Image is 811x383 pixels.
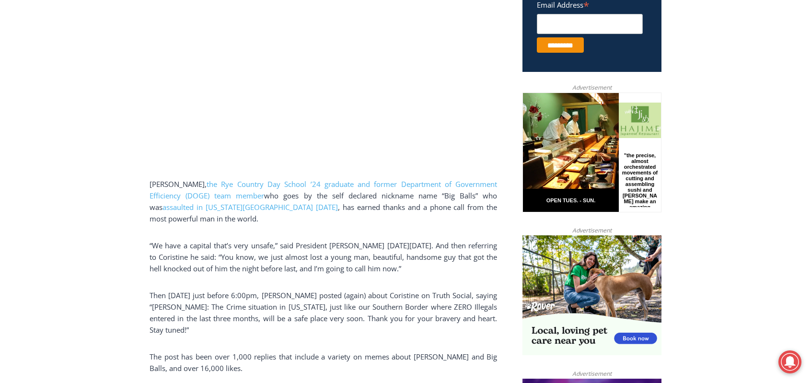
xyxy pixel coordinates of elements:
a: Book [PERSON_NAME]'s Good Humor for Your Event [285,3,346,44]
span: Advertisement [563,226,621,235]
p: [PERSON_NAME], who goes by the self declared nickname name “Big Balls” who was , has earned thank... [150,178,497,224]
p: Then [DATE] just before 6:00pm, [PERSON_NAME] posted (again) about Coristine on Truth Social, say... [150,290,497,336]
p: The post has been over 1,000 replies that include a variety on memes about [PERSON_NAME] and Big ... [150,351,497,374]
a: assaulted in [US_STATE][GEOGRAPHIC_DATA] [DATE] [162,202,338,212]
div: "the precise, almost orchestrated movements of cutting and assembling sushi and [PERSON_NAME] mak... [98,60,136,115]
p: “We have a capital that’s very unsafe,” said President [PERSON_NAME] [DATE][DATE]. And then refer... [150,240,497,274]
div: Individually Wrapped Items. Dairy, Gluten & Nut Free Options. Kosher Items Available. [63,12,237,31]
span: Open Tues. - Sun. [PHONE_NUMBER] [3,99,94,135]
span: Intern @ [DOMAIN_NAME] [251,95,444,117]
a: Open Tues. - Sun. [PHONE_NUMBER] [0,96,96,119]
span: Advertisement [563,369,621,378]
a: Intern @ [DOMAIN_NAME] [231,93,464,119]
h4: Book [PERSON_NAME]'s Good Humor for Your Event [292,10,334,37]
div: "[PERSON_NAME] and I covered the [DATE] Parade, which was a really eye opening experience as I ha... [242,0,453,93]
iframe: To enrich screen reader interactions, please activate Accessibility in Grammarly extension settings [150,9,418,160]
a: the Rye Country Day School ’24 graduate and former Department of Government Efficiency (DOGE) tea... [150,179,497,200]
span: Advertisement [563,83,621,92]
